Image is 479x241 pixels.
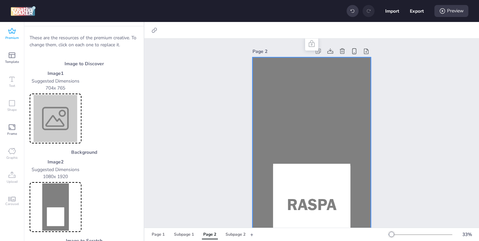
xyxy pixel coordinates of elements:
[203,232,216,238] div: Page 2
[31,95,80,142] img: Preview
[152,232,165,238] div: Page 1
[226,232,245,238] div: Subpage 2
[7,131,17,136] span: Frame
[434,5,468,17] div: Preview
[250,229,253,240] button: +
[5,201,19,207] span: Carousel
[30,149,138,156] h3: Background
[30,85,81,92] p: 704 x 765
[11,6,36,16] img: logo Creative Maker
[31,183,80,231] img: Preview
[30,34,138,48] p: These are the resources of the premium creative. To change them, click on each one to replace it.
[5,35,19,41] span: Premium
[30,166,81,173] p: Suggested Dimensions
[385,4,399,18] button: Import
[252,48,311,55] div: Page 2
[9,83,15,89] span: Text
[5,59,19,65] span: Template
[30,158,81,165] p: Image 2
[30,70,81,77] p: Image 1
[30,78,81,85] p: Suggested Dimensions
[174,232,194,238] div: Subpage 1
[30,173,81,180] p: 1080 x 1920
[459,231,475,238] div: 33 %
[147,229,250,240] div: Tabs
[7,107,17,113] span: Shape
[7,179,18,184] span: Upload
[6,155,18,160] span: Graphic
[410,4,424,18] button: Export
[30,60,138,67] h3: Image to Discover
